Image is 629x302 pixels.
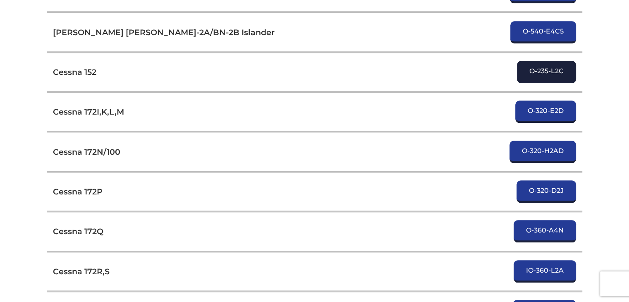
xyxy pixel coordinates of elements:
h3: [PERSON_NAME] [PERSON_NAME]-2A/BN-2B Islander [53,27,275,37]
h3: Cessna 172Q [53,226,103,236]
a: O-320-D2J [517,180,576,203]
a: O-320-H2AD [509,141,576,163]
h3: Cessna 172P [53,187,103,197]
a: O-360-A4N [514,220,576,242]
h3: Cessna 172I,K,L,M [53,107,124,117]
a: IO-360-L2A [514,260,576,283]
a: O-235-L2C [517,61,576,83]
h3: Cessna 152 [53,67,96,77]
a: O-320-E2D [515,101,576,123]
h3: Cessna 172N/100 [53,147,120,157]
a: O-540-E4C5 [510,21,576,43]
h3: Cessna 172R,S [53,266,110,276]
